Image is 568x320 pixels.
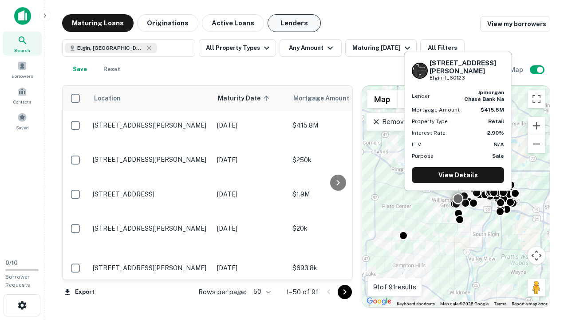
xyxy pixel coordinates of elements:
[5,260,18,266] span: 0 / 10
[288,86,386,111] th: Mortgage Amount
[3,83,42,107] a: Contacts
[528,135,545,153] button: Zoom out
[292,155,381,165] p: $250k
[218,93,272,104] span: Maturity Date
[338,285,352,299] button: Go to next page
[367,90,398,108] button: Show street map
[14,7,31,25] img: capitalize-icon.png
[345,39,417,57] button: Maturing [DATE]
[217,120,284,130] p: [DATE]
[412,129,446,137] p: Interest Rate
[487,130,504,136] strong: 2.90%
[430,59,504,75] h6: [STREET_ADDRESS][PERSON_NAME]
[77,44,144,52] span: Elgin, [GEOGRAPHIC_DATA], [GEOGRAPHIC_DATA]
[93,224,208,232] p: [STREET_ADDRESS][PERSON_NAME]
[292,263,381,273] p: $693.8k
[66,60,94,78] button: Save your search to get updates of matches that match your search criteria.
[398,90,442,108] button: Show satellite imagery
[420,39,465,57] button: All Filters
[364,296,394,307] img: Google
[137,14,198,32] button: Originations
[528,279,545,296] button: Drag Pegman onto the map to open Street View
[94,93,121,104] span: Location
[464,89,504,102] strong: jpmorgan chase bank na
[62,285,97,299] button: Export
[364,296,394,307] a: Open this area in Google Maps (opens a new window)
[528,117,545,135] button: Zoom in
[292,189,381,199] p: $1.9M
[14,47,30,54] span: Search
[268,14,321,32] button: Lenders
[286,287,318,297] p: 1–50 of 91
[93,156,208,164] p: [STREET_ADDRESS][PERSON_NAME]
[293,93,361,104] span: Mortgage Amount
[280,39,342,57] button: Any Amount
[213,86,288,111] th: Maturity Date
[512,301,547,306] a: Report a map error
[292,224,381,233] p: $20k
[202,14,264,32] button: Active Loans
[16,124,29,131] span: Saved
[528,90,545,108] button: Toggle fullscreen view
[62,14,134,32] button: Maturing Loans
[430,74,504,82] p: Elgin, IL60123
[3,57,42,81] a: Borrowers
[493,141,504,148] strong: N/A
[480,16,550,32] a: View my borrowers
[5,274,30,288] span: Borrower Requests
[412,140,421,148] p: LTV
[481,107,504,113] strong: $415.8M
[93,121,208,129] p: [STREET_ADDRESS][PERSON_NAME]
[488,118,504,124] strong: Retail
[199,39,276,57] button: All Property Types
[217,263,284,273] p: [DATE]
[362,86,550,307] div: 0 0
[12,72,33,80] span: Borrowers
[412,152,434,160] p: Purpose
[292,120,381,130] p: $415.8M
[198,287,246,297] p: Rows per page:
[3,32,42,56] a: Search
[352,43,413,53] div: Maturing [DATE]
[13,98,31,105] span: Contacts
[373,282,416,292] p: 91 of 91 results
[3,109,42,133] a: Saved
[217,189,284,199] p: [DATE]
[494,301,506,306] a: Terms
[217,224,284,233] p: [DATE]
[98,60,126,78] button: Reset
[217,155,284,165] p: [DATE]
[524,220,568,263] iframe: Chat Widget
[492,153,504,159] strong: Sale
[440,301,489,306] span: Map data ©2025 Google
[88,86,213,111] th: Location
[412,92,430,100] p: Lender
[93,264,208,272] p: [STREET_ADDRESS][PERSON_NAME]
[397,301,435,307] button: Keyboard shortcuts
[250,285,272,298] div: 50
[412,167,504,183] a: View Details
[372,116,438,127] p: Remove Boundary
[412,117,448,125] p: Property Type
[412,106,460,114] p: Mortgage Amount
[93,190,208,198] p: [STREET_ADDRESS]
